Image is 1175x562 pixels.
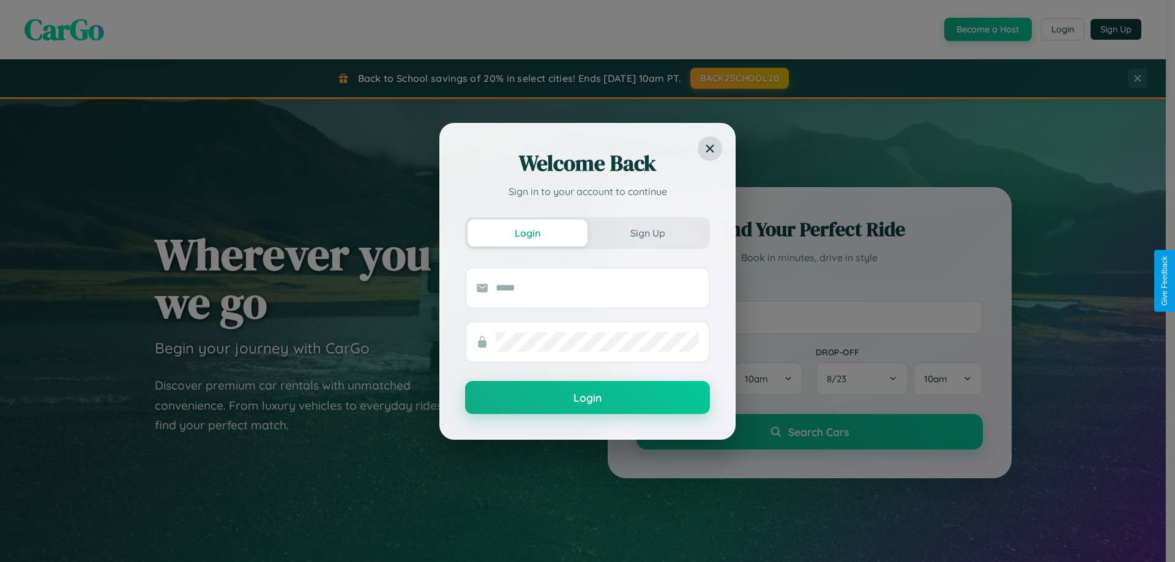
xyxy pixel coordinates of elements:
[465,184,710,199] p: Sign in to your account to continue
[587,220,707,246] button: Sign Up
[468,220,587,246] button: Login
[1160,256,1169,306] div: Give Feedback
[465,149,710,178] h2: Welcome Back
[465,381,710,414] button: Login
